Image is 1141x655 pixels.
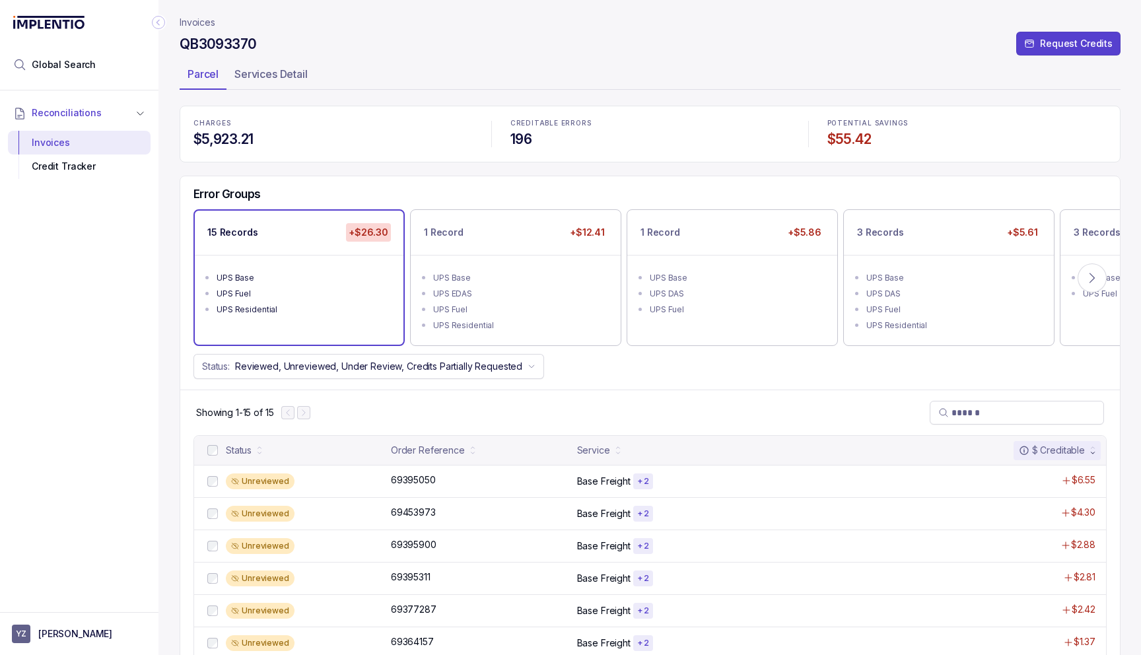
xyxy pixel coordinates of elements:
p: 3 Records [857,226,904,239]
h4: $5,923.21 [193,130,473,149]
input: checkbox-checkbox [207,605,218,616]
input: checkbox-checkbox [207,638,218,648]
p: 3 Records [1074,226,1121,239]
div: Invoices [18,131,140,155]
button: Reconciliations [8,98,151,127]
div: UPS EDAS [433,287,606,300]
h4: 196 [510,130,790,149]
div: UPS DAS [650,287,823,300]
p: 69364157 [391,635,434,648]
p: + 2 [637,605,649,616]
p: Request Credits [1040,37,1113,50]
div: UPS Fuel [650,303,823,316]
p: Showing 1-15 of 15 [196,406,273,419]
p: Reviewed, Unreviewed, Under Review, Credits Partially Requested [235,360,522,373]
div: UPS Base [217,271,390,285]
div: Credit Tracker [18,155,140,178]
p: +$12.41 [567,223,607,242]
p: 69395311 [391,570,431,584]
div: Unreviewed [226,506,294,522]
div: UPS DAS [866,287,1039,300]
p: $4.30 [1071,506,1095,519]
div: Service [577,444,610,457]
div: UPS Base [650,271,823,285]
div: Unreviewed [226,635,294,651]
div: UPS Fuel [866,303,1039,316]
div: Unreviewed [226,473,294,489]
p: 69377287 [391,603,436,616]
span: User initials [12,625,30,643]
p: $2.42 [1072,603,1095,616]
p: Base Freight [577,572,631,585]
p: + 2 [637,508,649,519]
p: POTENTIAL SAVINGS [827,120,1107,127]
p: Services Detail [234,66,308,82]
p: Base Freight [577,475,631,488]
p: +$5.86 [785,223,824,242]
div: Unreviewed [226,538,294,554]
input: checkbox-checkbox [207,508,218,519]
p: + 2 [637,541,649,551]
p: 69395900 [391,538,436,551]
input: checkbox-checkbox [207,445,218,456]
p: Base Freight [577,507,631,520]
div: UPS Residential [217,303,390,316]
div: Unreviewed [226,570,294,586]
nav: breadcrumb [180,16,215,29]
p: Base Freight [577,604,631,617]
li: Tab Parcel [180,63,226,90]
ul: Tab Group [180,63,1121,90]
div: Unreviewed [226,603,294,619]
p: CREDITABLE ERRORS [510,120,790,127]
li: Tab Services Detail [226,63,316,90]
p: Base Freight [577,539,631,553]
div: Status [226,444,252,457]
button: Request Credits [1016,32,1121,55]
input: checkbox-checkbox [207,541,218,551]
h4: $55.42 [827,130,1107,149]
p: + 2 [637,638,649,648]
p: + 2 [637,573,649,584]
p: Base Freight [577,637,631,650]
span: Global Search [32,58,96,71]
button: User initials[PERSON_NAME] [12,625,147,643]
div: UPS Base [433,271,606,285]
p: $2.81 [1074,570,1095,584]
div: Remaining page entries [196,406,273,419]
div: UPS Residential [866,319,1039,332]
div: Reconciliations [8,128,151,182]
div: UPS Residential [433,319,606,332]
div: UPS Base [866,271,1039,285]
p: $2.88 [1071,538,1095,551]
p: 1 Record [424,226,464,239]
div: UPS Fuel [217,287,390,300]
p: [PERSON_NAME] [38,627,112,640]
p: 69453973 [391,506,436,519]
div: UPS Fuel [433,303,606,316]
h4: QB3093370 [180,35,256,53]
p: + 2 [637,476,649,487]
button: Status:Reviewed, Unreviewed, Under Review, Credits Partially Requested [193,354,544,379]
p: 1 Record [640,226,680,239]
div: Order Reference [391,444,465,457]
p: +$26.30 [346,223,391,242]
h5: Error Groups [193,187,261,201]
input: checkbox-checkbox [207,573,218,584]
p: 69395050 [391,473,436,487]
p: CHARGES [193,120,473,127]
span: Reconciliations [32,106,102,120]
p: Parcel [188,66,219,82]
div: Collapse Icon [151,15,166,30]
p: $1.37 [1074,635,1095,648]
p: +$5.61 [1004,223,1041,242]
p: $6.55 [1072,473,1095,487]
p: Status: [202,360,230,373]
p: 15 Records [207,226,258,239]
input: checkbox-checkbox [207,476,218,487]
div: $ Creditable [1019,444,1085,457]
a: Invoices [180,16,215,29]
